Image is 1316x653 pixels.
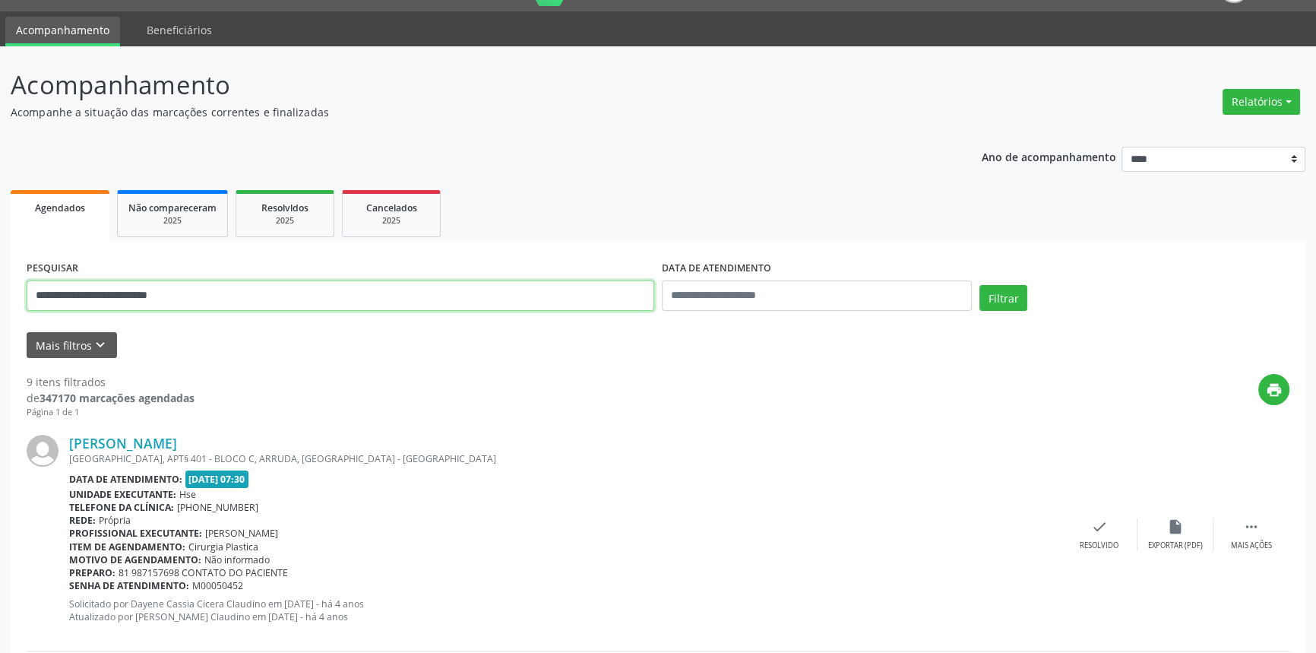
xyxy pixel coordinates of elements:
span: Não informado [204,553,270,566]
span: Cirurgia Plastica [188,540,258,553]
div: Exportar (PDF) [1148,540,1203,551]
img: img [27,435,59,467]
p: Solicitado por Dayene Cassia Cicera Claudino em [DATE] - há 4 anos Atualizado por [PERSON_NAME] C... [69,598,1061,623]
p: Acompanhamento [11,66,917,104]
label: PESQUISAR [27,257,78,281]
b: Motivo de agendamento: [69,553,201,566]
div: 2025 [247,215,323,227]
button: Filtrar [979,285,1027,311]
b: Item de agendamento: [69,540,185,553]
span: 81 987157698 CONTATO DO PACIENTE [119,566,288,579]
b: Profissional executante: [69,527,202,540]
span: M00050452 [192,579,243,592]
span: Agendados [35,201,85,214]
i: print [1266,382,1283,398]
span: Própria [99,514,131,527]
div: Resolvido [1080,540,1118,551]
b: Telefone da clínica: [69,501,174,514]
span: [DATE] 07:30 [185,471,249,488]
i: check [1091,518,1108,535]
button: Relatórios [1223,89,1300,115]
p: Acompanhe a situação das marcações correntes e finalizadas [11,104,917,120]
i: insert_drive_file [1167,518,1184,535]
span: Cancelados [366,201,417,214]
span: Hse [179,488,196,501]
span: [PERSON_NAME] [205,527,278,540]
div: [GEOGRAPHIC_DATA], APT§ 401 - BLOCO C, ARRUDA, [GEOGRAPHIC_DATA] - [GEOGRAPHIC_DATA] [69,452,1061,465]
strong: 347170 marcações agendadas [40,391,195,405]
div: 9 itens filtrados [27,374,195,390]
div: 2025 [128,215,217,227]
div: Mais ações [1231,540,1272,551]
label: DATA DE ATENDIMENTO [662,257,771,281]
b: Data de atendimento: [69,473,182,486]
a: Beneficiários [136,17,223,43]
a: Acompanhamento [5,17,120,46]
span: Resolvidos [261,201,308,214]
i: keyboard_arrow_down [92,337,109,353]
a: [PERSON_NAME] [69,435,177,452]
button: Mais filtroskeyboard_arrow_down [27,332,117,359]
i:  [1243,518,1260,535]
span: [PHONE_NUMBER] [177,501,258,514]
div: Página 1 de 1 [27,406,195,419]
p: Ano de acompanhamento [982,147,1116,166]
b: Preparo: [69,566,115,579]
div: 2025 [353,215,429,227]
b: Unidade executante: [69,488,176,501]
b: Senha de atendimento: [69,579,189,592]
button: print [1258,374,1289,405]
b: Rede: [69,514,96,527]
div: de [27,390,195,406]
span: Não compareceram [128,201,217,214]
